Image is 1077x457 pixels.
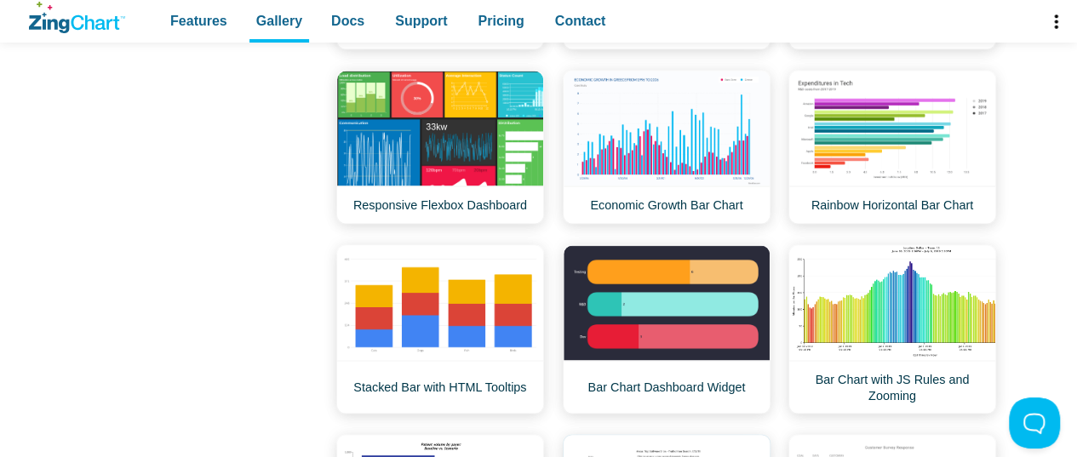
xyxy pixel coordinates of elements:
[395,9,447,32] span: Support
[256,9,302,32] span: Gallery
[29,2,125,33] a: ZingChart Logo. Click to return to the homepage
[563,70,771,224] a: Economic Growth Bar Chart
[331,9,364,32] span: Docs
[563,244,771,414] a: Bar Chart Dashboard Widget
[555,9,606,32] span: Contact
[1009,397,1060,448] iframe: Toggle Customer Support
[788,244,996,414] a: Bar Chart with JS Rules and Zooming
[336,70,544,224] a: Responsive Flexbox Dashboard
[788,70,996,224] a: Rainbow Horizontal Bar Chart
[478,9,524,32] span: Pricing
[336,244,544,414] a: Stacked Bar with HTML Tooltips
[170,9,227,32] span: Features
